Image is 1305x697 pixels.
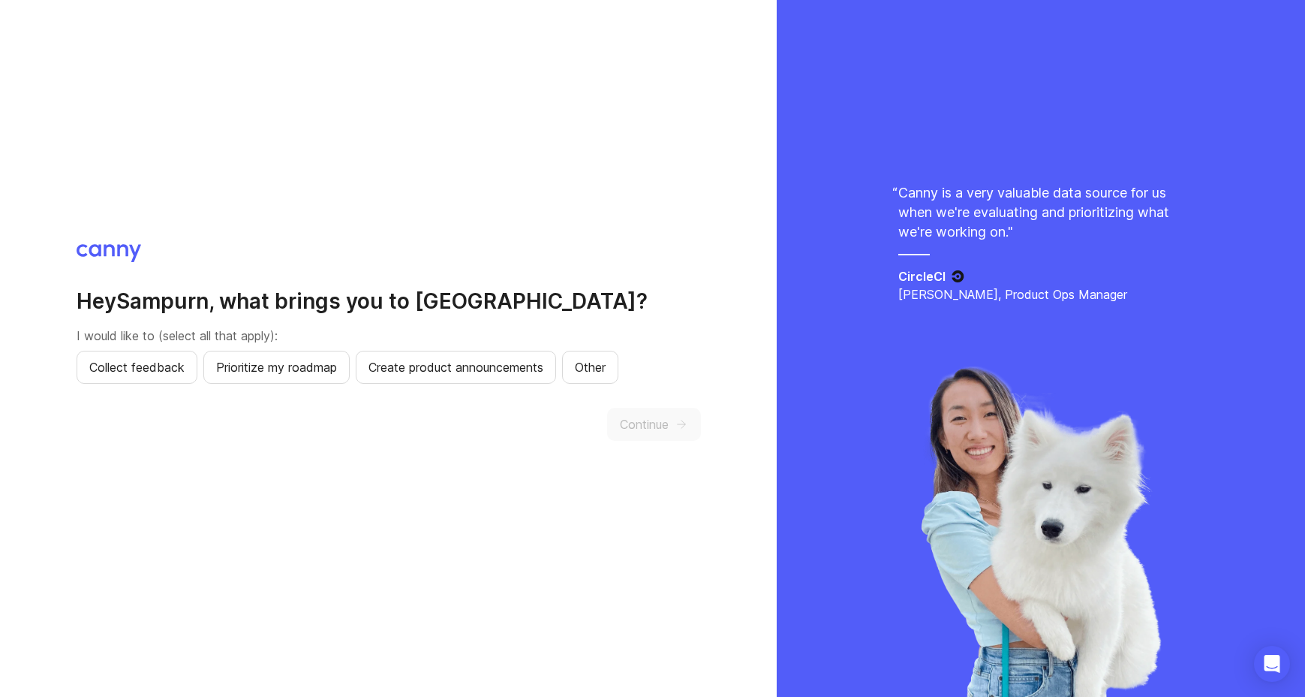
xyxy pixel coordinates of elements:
span: Prioritize my roadmap [216,358,337,376]
button: Other [562,351,618,384]
img: Canny logo [77,244,142,262]
span: Collect feedback [89,358,185,376]
p: Canny is a very valuable data source for us when we're evaluating and prioritizing what we're wor... [898,183,1183,242]
span: Create product announcements [368,358,543,376]
img: liya-429d2be8cea6414bfc71c507a98abbfa.webp [919,367,1163,697]
h2: Hey Sampurn , what brings you to [GEOGRAPHIC_DATA]? [77,288,701,315]
button: Collect feedback [77,351,197,384]
span: Other [575,358,606,376]
h5: CircleCI [898,267,946,285]
button: Prioritize my roadmap [203,351,350,384]
img: CircleCI logo [952,270,964,282]
button: Continue [607,408,701,441]
div: Open Intercom Messenger [1254,646,1290,682]
p: I would like to (select all that apply): [77,327,701,345]
p: [PERSON_NAME], Product Ops Manager [898,285,1183,303]
button: Create product announcements [356,351,556,384]
span: Continue [620,415,669,433]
